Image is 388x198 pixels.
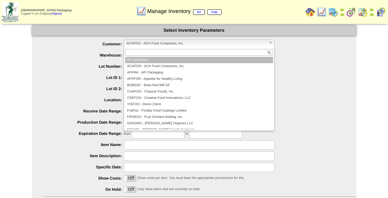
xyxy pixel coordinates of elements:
[358,7,367,17] img: calendarinout.gif
[346,7,356,17] img: calendarblend.gif
[125,57,273,63] li: All Customers
[147,8,221,15] span: Manage Inventory
[124,175,136,181] label: Off
[44,187,124,192] label: On Hold:
[125,70,273,76] li: AFIPAK - AFI Packaging
[21,9,72,15] span: Logged in as Sridgway
[126,40,266,47] span: ACHFOO - ACH Food Companies, Inc.
[125,63,273,70] li: ACHFOO - ACH Food Companies, Inc.
[44,64,124,69] label: Lot Number:
[52,12,62,15] a: (logout)
[186,132,188,136] span: to
[125,114,273,120] li: FRORCH - Fruit Orchard Holding, Inc.
[305,7,315,17] img: home.gif
[340,12,345,17] img: arrowright.gif
[328,7,338,17] img: calendarprod.gif
[125,108,273,114] li: FndFoo - Findlay Food Coatings Limited
[137,176,245,180] span: Show costs per item. You must have the appropriate permissions for this.
[125,89,273,95] li: CHAFOO - Chaucer Foods, Inc.
[2,2,18,22] img: zoroco-logo-small.webp
[340,7,345,12] img: arrowleft.gif
[136,6,146,16] img: line_graph.gif
[124,187,136,193] label: Off
[44,120,124,125] label: Production Date Range:
[44,109,124,113] label: Receive Date Range:
[21,9,72,12] span: [DEMOGRAPHIC_DATA] Packaging
[125,127,273,133] li: KRAHEI - [PERSON_NAME] Foods Company
[376,7,386,17] img: calendarcustomer.gif
[44,154,124,158] label: Item Description:
[125,82,273,89] li: BOBSGF - Bobs Red Mill GF
[125,95,273,101] li: CREFOO - Creative Food Innovations, LLC
[369,7,374,12] img: arrowleft.gif
[369,12,374,17] img: arrowright.gif
[44,142,124,147] label: Item Name:
[124,186,136,193] div: OnOff
[44,42,124,46] label: Customer:
[193,9,205,15] a: list
[44,176,124,180] label: Show Costs:
[124,132,130,136] span: from
[44,98,124,102] label: Location:
[32,25,356,36] div: Select Inventory Parameters
[44,131,124,136] label: Expiration Date Range:
[125,101,273,108] li: YISFOO - Demo Client
[317,7,326,17] img: line_graph.gif
[207,9,221,15] a: map
[124,175,136,182] div: OnOff
[44,75,124,80] label: Lot ID 1:
[44,165,124,169] label: Specific Date:
[44,53,124,57] label: Warehouse:
[137,187,200,191] span: Only show items that are currently on hold.
[44,86,124,91] label: Lot ID 2:
[125,120,273,127] li: GRAORG - [PERSON_NAME] Organics LLC
[125,76,273,82] li: APPFOR - Appetite for Healthy Living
